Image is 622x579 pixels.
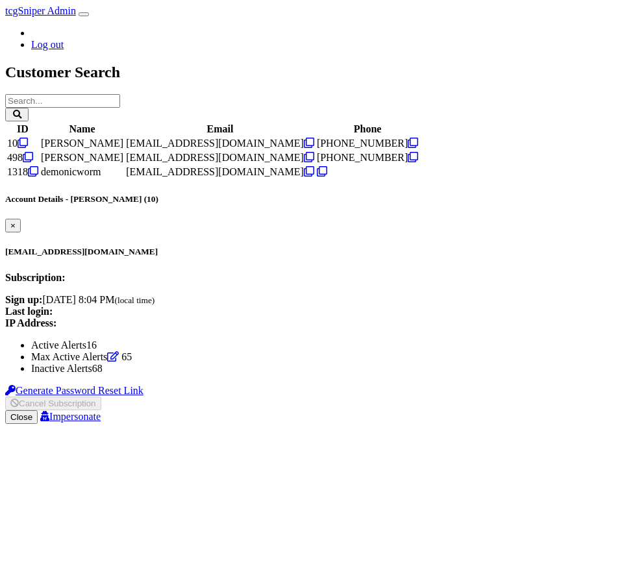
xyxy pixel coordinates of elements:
[5,5,76,16] a: tcgSniper Admin
[5,294,617,329] p: [DATE] 8:04 PM
[31,39,64,50] a: Log out
[6,166,39,179] td: 1318
[5,194,617,204] h5: Account Details - [PERSON_NAME] (10)
[40,123,124,136] th: Name
[125,166,315,179] td: [EMAIL_ADDRESS][DOMAIN_NAME]
[6,123,39,136] th: ID
[5,306,53,317] strong: Last login:
[114,295,155,305] small: (local time)
[316,137,419,150] td: [PHONE_NUMBER]
[121,351,132,362] span: 65
[31,339,617,351] li: Active Alerts
[6,151,39,164] td: 498
[5,64,617,81] h2: Customer Search
[316,151,419,164] td: [PHONE_NUMBER]
[40,137,124,150] td: [PERSON_NAME]
[5,317,56,328] strong: IP Address:
[5,219,21,232] button: Close
[316,123,419,136] th: Phone
[5,385,143,396] a: Generate Password Reset Link
[5,397,101,410] button: Cancel Subscription
[5,247,617,257] h5: [EMAIL_ADDRESS][DOMAIN_NAME]
[125,151,315,164] td: [EMAIL_ADDRESS][DOMAIN_NAME]
[125,123,315,136] th: Email
[40,151,124,164] td: [PERSON_NAME]
[125,137,315,150] td: [EMAIL_ADDRESS][DOMAIN_NAME]
[40,411,101,422] a: Impersonate
[40,166,124,179] td: demonicworm
[5,94,120,108] input: Search...
[10,221,16,230] span: ×
[5,272,65,283] strong: Subscription:
[31,363,617,375] li: Inactive Alerts
[6,137,39,150] td: 10
[5,294,42,305] strong: Sign up:
[86,339,97,351] span: 16
[5,410,38,424] button: Close
[92,363,103,374] span: 68
[79,12,89,16] button: Toggle navigation
[31,351,617,363] li: Max Active Alerts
